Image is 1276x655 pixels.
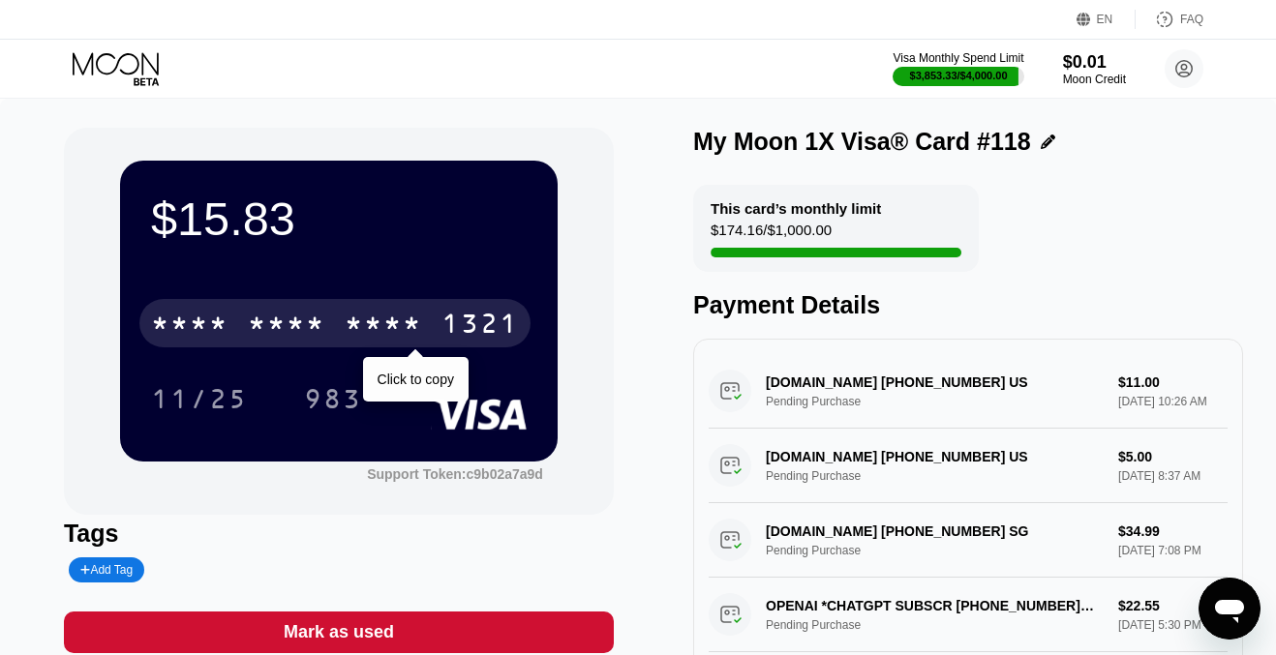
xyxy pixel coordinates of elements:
[289,374,377,423] div: 983
[893,51,1023,86] div: Visa Monthly Spend Limit$3,853.33/$4,000.00
[304,386,362,417] div: 983
[80,563,133,577] div: Add Tag
[693,128,1031,156] div: My Moon 1X Visa® Card #118
[1063,52,1126,73] div: $0.01
[711,200,881,217] div: This card’s monthly limit
[367,466,543,482] div: Support Token: c9b02a7a9d
[151,192,527,246] div: $15.83
[1063,73,1126,86] div: Moon Credit
[910,70,1008,81] div: $3,853.33 / $4,000.00
[1199,578,1261,640] iframe: Кнопка запуска окна обмена сообщениями
[64,611,614,653] div: Mark as used
[284,621,394,643] div: Mark as used
[1097,13,1113,26] div: EN
[367,466,543,482] div: Support Token:c9b02a7a9d
[151,386,248,417] div: 11/25
[378,372,454,387] div: Click to copy
[137,374,262,423] div: 11/25
[693,291,1243,319] div: Payment Details
[69,557,144,582] div: Add Tag
[1077,10,1136,29] div: EN
[893,51,1023,65] div: Visa Monthly Spend Limit
[441,311,519,342] div: 1321
[1180,13,1203,26] div: FAQ
[64,520,614,548] div: Tags
[1063,52,1126,86] div: $0.01Moon Credit
[1136,10,1203,29] div: FAQ
[711,222,832,248] div: $174.16 / $1,000.00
